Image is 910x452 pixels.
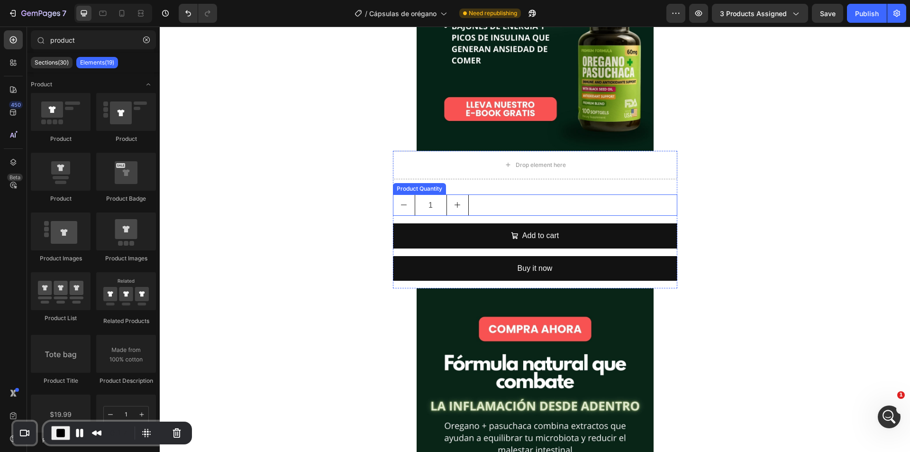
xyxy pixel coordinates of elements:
[897,391,905,399] span: 1
[365,9,367,18] span: /
[31,314,91,323] div: Product List
[363,203,399,216] div: Add to cart
[96,135,156,143] div: Product
[820,9,836,18] span: Save
[4,4,71,23] button: 7
[62,8,66,19] p: 7
[812,4,843,23] button: Save
[356,135,406,142] div: Drop element here
[141,77,156,92] span: Toggle open
[9,101,23,109] div: 450
[233,230,518,255] button: Buy it now
[233,197,518,222] button: Add to cart
[235,158,284,166] div: Product Quantity
[160,27,910,452] iframe: To enrich screen reader interactions, please activate Accessibility in Grammarly extension settings
[179,4,217,23] div: Undo/Redo
[31,30,156,49] input: Search Sections & Elements
[855,9,879,18] div: Publish
[96,317,156,325] div: Related Products
[31,377,91,385] div: Product Title
[234,168,255,189] button: decrement
[31,194,91,203] div: Product
[720,9,787,18] span: 3 products assigned
[7,174,23,181] div: Beta
[369,9,437,18] span: Cápsulas de orégano
[847,4,887,23] button: Publish
[80,59,114,66] p: Elements(19)
[358,235,393,249] div: Buy it now
[878,406,901,428] iframe: Intercom live chat
[287,168,309,189] button: increment
[712,4,808,23] button: 3 products assigned
[96,254,156,263] div: Product Images
[255,168,287,189] input: quantity
[96,194,156,203] div: Product Badge
[96,377,156,385] div: Product Description
[31,135,91,143] div: Product
[35,59,69,66] p: Sections(30)
[31,80,52,89] span: Product
[469,9,517,18] span: Need republishing
[31,254,91,263] div: Product Images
